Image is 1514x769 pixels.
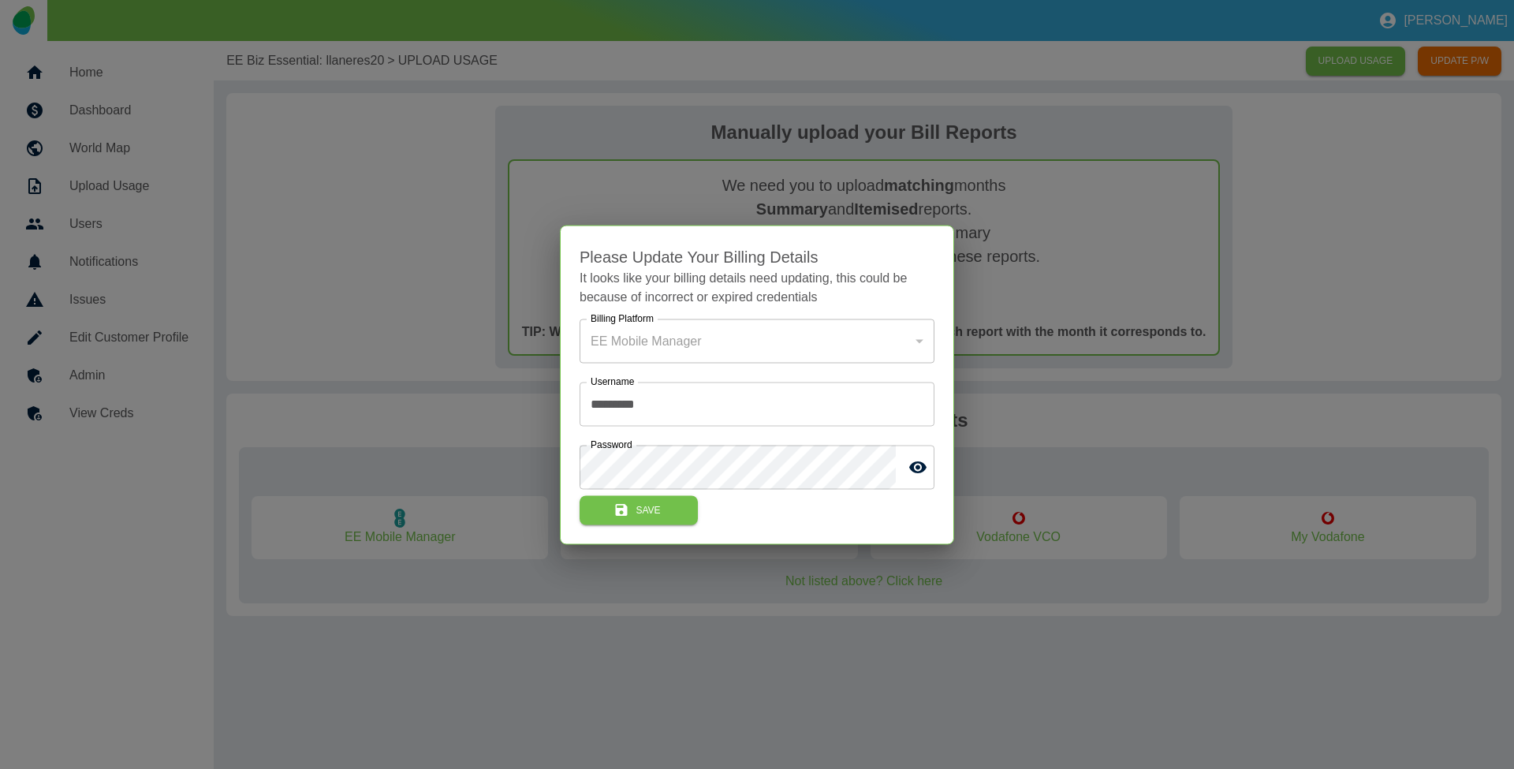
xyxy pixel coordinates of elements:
button: toggle password visibility [902,451,934,483]
label: Username [591,375,634,388]
h4: Please Update Your Billing Details [580,245,934,268]
p: It looks like your billing details need updating, this could be because of incorrect or expired c... [580,268,934,306]
button: Save [580,495,698,524]
label: Password [591,438,632,451]
div: EE Mobile Manager [580,319,934,363]
label: Billing Platform [591,312,654,325]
